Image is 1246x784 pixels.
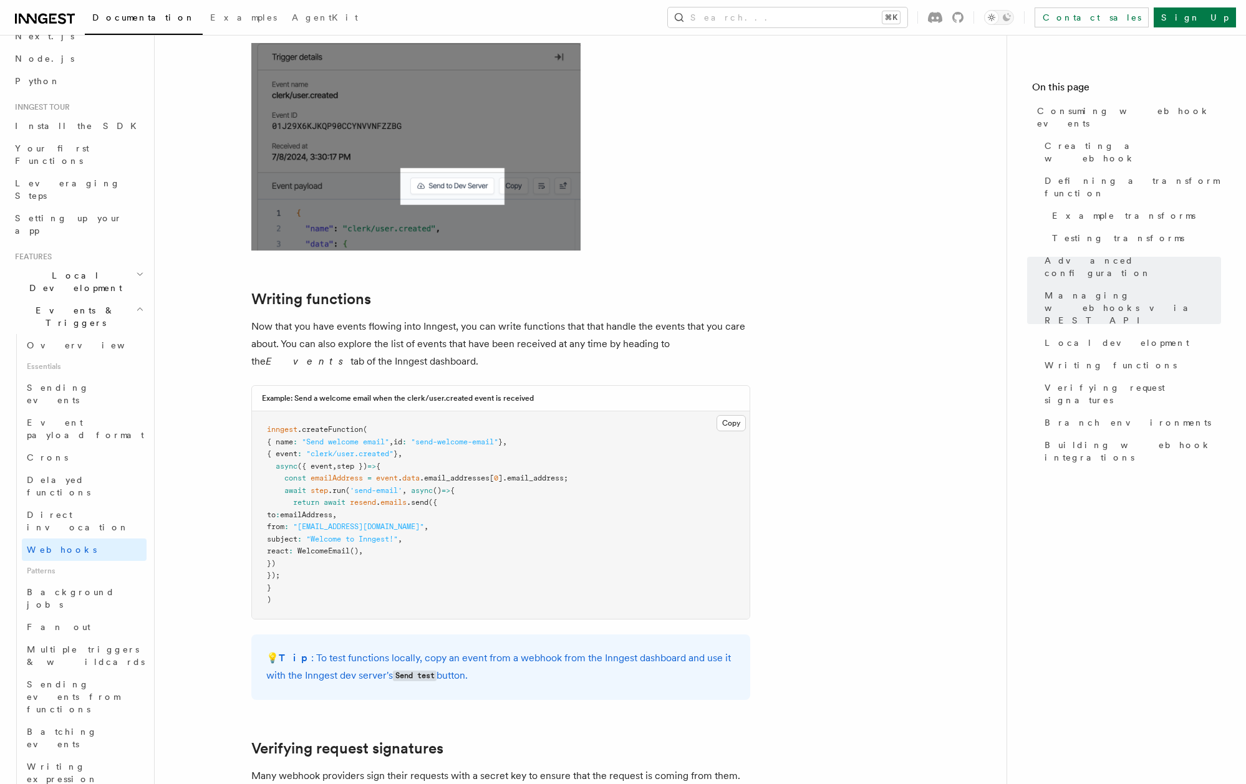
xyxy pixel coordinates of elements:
span: { [450,486,455,495]
a: Examples [203,4,284,34]
a: Writing functions [251,290,371,308]
span: Writing expression [27,762,98,784]
span: . [398,474,402,482]
span: "clerk/user.created" [306,449,394,458]
span: ({ event [297,462,332,471]
span: ( [363,425,367,434]
span: ( [345,486,350,495]
a: Your first Functions [10,137,147,172]
span: Leveraging Steps [15,178,120,201]
span: { name [267,437,293,446]
span: } [498,437,503,446]
a: Fan out [22,616,147,638]
a: Branch environments [1040,411,1221,434]
span: Overview [27,340,155,350]
span: Managing webhooks via REST API [1045,289,1221,327]
span: to [267,510,276,519]
strong: Tip [279,652,311,664]
span: . [376,498,380,507]
span: : [289,547,293,555]
span: return [293,498,319,507]
a: Python [10,70,147,92]
span: , [402,486,407,495]
span: WelcomeEmail [297,547,350,555]
a: AgentKit [284,4,365,34]
span: }); [267,571,280,580]
span: Sending events from functions [27,679,120,714]
span: Install the SDK [15,121,144,131]
span: = [367,474,372,482]
a: Advanced configuration [1040,249,1221,284]
span: Events & Triggers [10,304,136,329]
span: .send [407,498,428,507]
span: Direct invocation [27,510,129,532]
span: } [394,449,398,458]
span: Building webhook integrations [1045,439,1221,464]
a: Consuming webhook events [1032,100,1221,135]
span: resend [350,498,376,507]
span: Testing transforms [1052,232,1184,244]
span: "Send welcome email" [302,437,389,446]
a: Next.js [10,25,147,47]
a: Batching events [22,720,147,755]
span: emailAddress [311,474,363,482]
kbd: ⌘K [882,11,900,24]
span: { [376,462,380,471]
span: ) [267,595,271,604]
span: Fan out [27,622,90,632]
a: Direct invocation [22,504,147,538]
span: : [284,522,289,531]
button: Local Development [10,264,147,299]
a: Verifying request signatures [251,740,443,757]
span: id [394,437,402,446]
span: Essentials [22,356,147,376]
span: await [284,486,306,495]
span: Verifying request signatures [1045,381,1221,406]
code: Send test [393,671,437,681]
span: () [350,547,359,555]
em: Events [266,355,350,367]
span: Features [10,252,52,262]
span: : [297,449,302,458]
span: Python [15,76,60,86]
span: { event [267,449,297,458]
a: Writing functions [1040,354,1221,376]
span: react [267,547,289,555]
span: Your first Functions [15,143,89,166]
a: Documentation [85,4,203,35]
span: , [389,437,394,446]
span: } [267,583,271,592]
span: , [359,547,363,555]
a: Sending events from functions [22,673,147,720]
button: Toggle dark mode [984,10,1014,25]
span: Crons [27,452,68,462]
span: from [267,522,284,531]
span: ({ [428,498,437,507]
span: await [324,498,345,507]
span: 'send-email' [350,486,402,495]
span: Writing functions [1045,359,1177,371]
a: Install the SDK [10,115,147,137]
span: Advanced configuration [1045,254,1221,279]
span: Batching events [27,727,97,749]
span: , [398,535,402,543]
span: , [503,437,507,446]
a: Setting up your app [10,207,147,242]
span: emails [380,498,407,507]
span: step [311,486,328,495]
span: Event payload format [27,418,144,440]
span: "send-welcome-email" [411,437,498,446]
a: Sign Up [1154,7,1236,27]
span: : [297,535,302,543]
span: , [424,522,428,531]
span: Setting up your app [15,213,122,236]
span: 0 [494,474,498,482]
span: Delayed functions [27,475,90,497]
span: Sending events [27,383,89,405]
span: => [367,462,376,471]
span: Local Development [10,269,136,294]
a: Node.js [10,47,147,70]
span: const [284,474,306,482]
span: "[EMAIL_ADDRESS][DOMAIN_NAME]" [293,522,424,531]
span: Consuming webhook events [1037,105,1221,130]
